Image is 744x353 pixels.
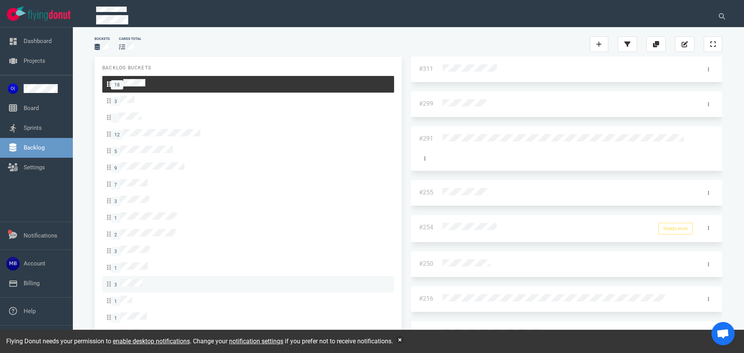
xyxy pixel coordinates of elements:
a: 1 [102,209,394,226]
a: #250 [419,260,433,267]
a: 3 [102,193,394,209]
span: . Change your if you prefer not to receive notifications. [190,338,393,345]
a: Projects [24,57,45,64]
a: Account [24,260,45,267]
img: Flying Donut text logo [28,10,71,21]
div: Open de chat [711,322,735,345]
span: 3 [111,197,121,206]
span: 3 [111,280,121,289]
span: 3 [111,247,121,256]
a: 1 [102,326,394,343]
a: #254 [419,224,433,231]
a: #216 [419,295,433,302]
a: Backlog [24,144,45,151]
a: 12 [102,126,394,143]
a: Settings [24,164,45,171]
a: Board [24,105,39,112]
button: Needs work [658,223,693,234]
a: Billing [24,280,40,287]
a: #299 [419,100,433,107]
a: Sprints [24,124,42,131]
a: 1 [102,293,394,309]
span: 1 [111,214,121,223]
a: Help [24,308,36,315]
span: 5 [111,147,121,156]
span: 1 [111,263,121,273]
a: 9 [102,159,394,176]
a: 3 [102,276,394,293]
span: 9 [111,164,121,173]
a: #311 [419,65,433,72]
span: 1 [111,313,121,323]
span: 7 [111,180,121,189]
a: notification settings [229,338,283,345]
a: 1 [102,309,394,326]
span: 18 [111,80,123,90]
span: 2 [111,230,121,239]
span: Flying Donut needs your permission to [6,338,190,345]
span: 12 [111,130,123,139]
a: 1 [102,259,394,276]
a: #291 [419,135,433,142]
a: 5 [102,143,394,159]
a: #255 [419,189,433,196]
a: 3 [102,243,394,259]
a: 18 [102,76,394,93]
a: 2 [102,226,394,243]
span: 3 [111,97,121,106]
p: Backlog Buckets [102,64,394,71]
a: 3 [102,93,394,109]
a: Notifications [24,232,57,239]
span: 1 [111,297,121,306]
a: 7 [102,176,394,193]
a: enable desktop notifications [113,338,190,345]
div: cards total [119,36,141,41]
div: Buckets [95,36,110,41]
a: Dashboard [24,38,52,45]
